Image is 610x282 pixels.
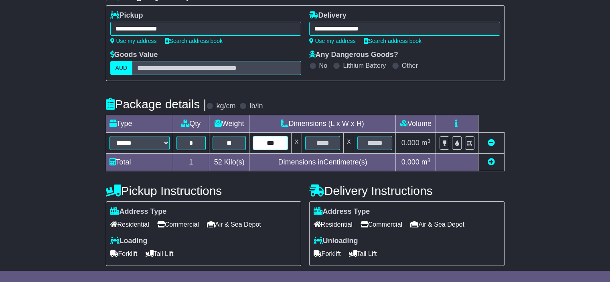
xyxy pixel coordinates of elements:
span: Residential [314,218,353,231]
td: x [291,133,302,154]
span: Residential [110,218,149,231]
a: Remove this item [488,139,495,147]
td: x [344,133,354,154]
td: Total [106,154,173,171]
label: Goods Value [110,51,158,59]
span: Commercial [157,218,199,231]
label: Lithium Battery [343,62,386,69]
label: Pickup [110,11,143,20]
a: Use my address [110,38,157,44]
span: 0.000 [401,158,420,166]
span: Forklift [314,248,341,260]
td: Dimensions (L x W x H) [249,115,396,133]
label: Unloading [314,237,358,245]
label: Address Type [314,207,370,216]
td: 1 [173,154,209,171]
sup: 3 [428,157,431,163]
td: Volume [396,115,436,133]
label: lb/in [249,102,263,111]
a: Search address book [364,38,422,44]
label: Address Type [110,207,167,216]
h4: Package details | [106,97,207,111]
span: m [422,139,431,147]
td: Qty [173,115,209,133]
label: Loading [110,237,148,245]
label: Delivery [309,11,347,20]
span: m [422,158,431,166]
td: Type [106,115,173,133]
span: Air & Sea Depot [410,218,464,231]
span: Forklift [110,248,138,260]
td: Weight [209,115,249,133]
span: Commercial [361,218,402,231]
h4: Delivery Instructions [309,184,505,197]
label: kg/cm [216,102,235,111]
a: Use my address [309,38,356,44]
label: Any Dangerous Goods? [309,51,398,59]
a: Search address book [165,38,223,44]
label: AUD [110,61,133,75]
h4: Pickup Instructions [106,184,301,197]
label: Other [402,62,418,69]
span: Tail Lift [146,248,174,260]
span: Air & Sea Depot [207,218,261,231]
td: Kilo(s) [209,154,249,171]
span: 0.000 [401,139,420,147]
sup: 3 [428,138,431,144]
span: Tail Lift [349,248,377,260]
span: 52 [214,158,222,166]
label: No [319,62,327,69]
a: Add new item [488,158,495,166]
td: Dimensions in Centimetre(s) [249,154,396,171]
